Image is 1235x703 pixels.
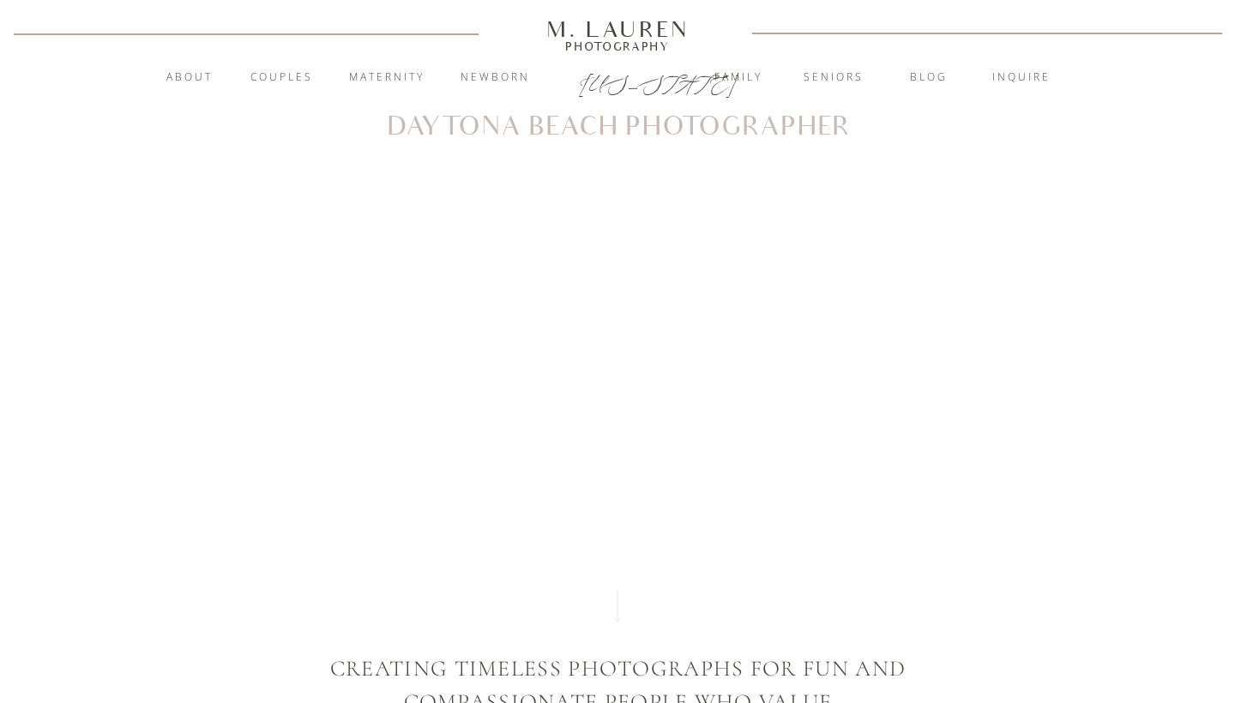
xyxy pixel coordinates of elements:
a: Family [692,69,785,87]
a: Photography [539,42,696,51]
a: [US_STATE] [579,70,657,91]
a: View Gallery [560,568,677,584]
h1: Daytona Beach Photographer [384,115,852,140]
a: About [156,69,222,87]
a: inquire [975,69,1068,87]
a: M. Lauren [495,20,740,39]
a: Couples [235,69,328,87]
a: Seniors [787,69,880,87]
a: Maternity [340,69,433,87]
a: Newborn [449,69,541,87]
a: blog [883,69,975,87]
